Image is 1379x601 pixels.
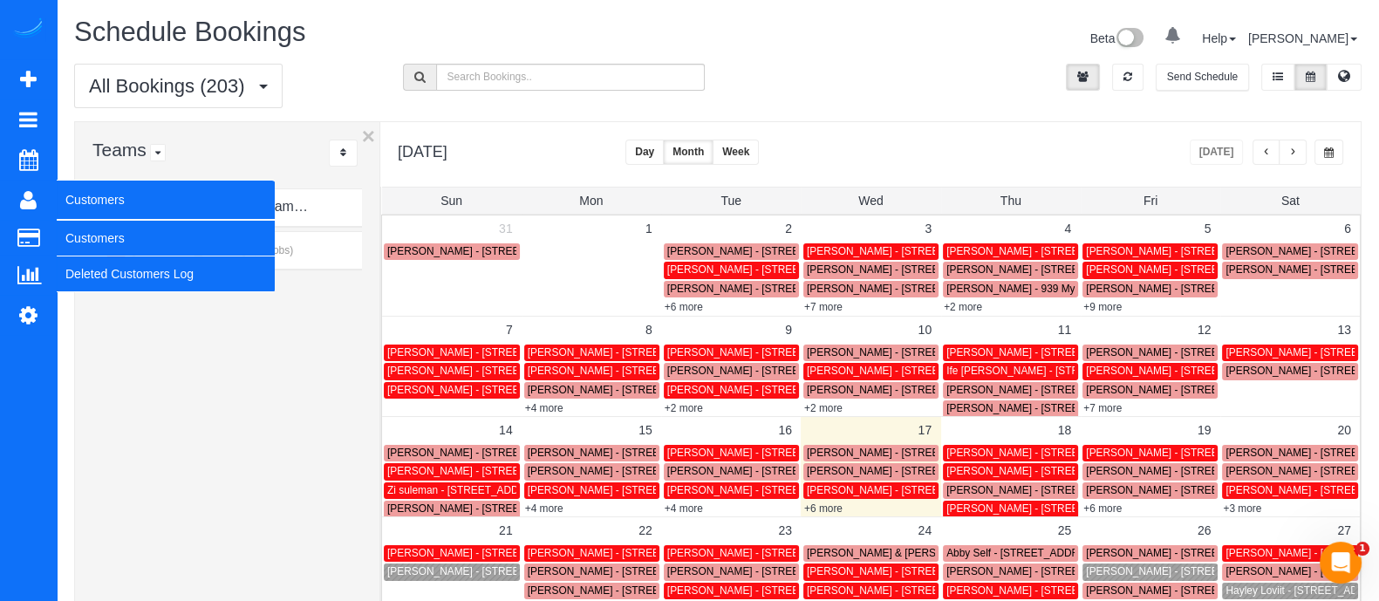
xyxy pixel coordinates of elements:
[1320,542,1362,584] iframe: Intercom live chat
[807,283,1004,295] span: [PERSON_NAME] - [STREET_ADDRESS]
[946,283,1191,295] span: [PERSON_NAME] - 939 Mytel [STREET_ADDRESS]
[528,565,810,577] span: [PERSON_NAME] - [STREET_ADDRESS][PERSON_NAME]
[1049,317,1081,343] a: 11
[490,417,522,443] a: 14
[297,201,346,214] small: (110 jobs)
[667,465,864,477] span: [PERSON_NAME] - [STREET_ADDRESS]
[667,565,950,577] span: [PERSON_NAME] - [STREET_ADDRESS][PERSON_NAME]
[528,384,725,396] span: [PERSON_NAME] - [STREET_ADDRESS]
[1086,484,1283,496] span: [PERSON_NAME] - [STREET_ADDRESS]
[1086,283,1369,295] span: [PERSON_NAME] - [STREET_ADDRESS][PERSON_NAME]
[665,502,703,515] a: +4 more
[667,484,864,496] span: [PERSON_NAME] - [STREET_ADDRESS]
[528,365,896,377] span: [PERSON_NAME] - [STREET_ADDRESS][PERSON_NAME][PERSON_NAME]
[1086,346,1283,359] span: [PERSON_NAME] - [STREET_ADDRESS]
[1086,465,1283,477] span: [PERSON_NAME] - [STREET_ADDRESS]
[946,402,1229,414] span: [PERSON_NAME] - [STREET_ADDRESS][PERSON_NAME]
[946,502,1143,515] span: [PERSON_NAME] - [STREET_ADDRESS]
[667,384,864,396] span: [PERSON_NAME] - [STREET_ADDRESS]
[57,256,275,291] a: Deleted Customers Log
[1335,215,1360,242] a: 6
[807,465,1004,477] span: [PERSON_NAME] - [STREET_ADDRESS]
[946,447,1143,459] span: [PERSON_NAME] - [STREET_ADDRESS]
[807,384,1115,396] span: [PERSON_NAME] - [STREET_ADDRESS] Se, Marietta, GA 30067
[387,565,584,577] span: [PERSON_NAME] - [STREET_ADDRESS]
[1223,502,1261,515] a: +3 more
[946,346,1143,359] span: [PERSON_NAME] - [STREET_ADDRESS]
[1055,215,1080,242] a: 4
[916,215,940,242] a: 3
[667,283,950,295] span: [PERSON_NAME] - [STREET_ADDRESS][PERSON_NAME]
[909,517,940,543] a: 24
[528,465,725,477] span: [PERSON_NAME] - [STREET_ADDRESS]
[1049,517,1081,543] a: 25
[946,465,1143,477] span: [PERSON_NAME] - [STREET_ADDRESS]
[804,402,843,414] a: +2 more
[807,584,1004,597] span: [PERSON_NAME] - [STREET_ADDRESS]
[1083,301,1122,313] a: +9 more
[946,263,1314,276] span: [PERSON_NAME] - [STREET_ADDRESS][PERSON_NAME][PERSON_NAME]
[89,75,254,97] span: All Bookings (203)
[667,346,864,359] span: [PERSON_NAME] - [STREET_ADDRESS]
[807,245,1089,257] span: [PERSON_NAME] - [STREET_ADDRESS][PERSON_NAME]
[92,140,147,160] span: Teams
[1049,417,1081,443] a: 18
[1156,64,1249,91] button: Send Schedule
[667,365,950,377] span: [PERSON_NAME] - [STREET_ADDRESS][PERSON_NAME]
[74,17,305,47] span: Schedule Bookings
[579,194,603,208] span: Mon
[946,484,1229,496] span: [PERSON_NAME] - [STREET_ADDRESS][PERSON_NAME]
[625,140,664,165] button: Day
[807,365,1004,377] span: [PERSON_NAME] - [STREET_ADDRESS]
[362,125,375,147] button: ×
[490,517,522,543] a: 21
[713,140,759,165] button: Week
[909,417,940,443] a: 17
[637,215,661,242] a: 1
[436,64,706,91] input: Search Bookings..
[387,547,584,559] span: [PERSON_NAME] - [STREET_ADDRESS]
[1196,215,1220,242] a: 5
[909,317,940,343] a: 10
[1090,31,1144,45] a: Beta
[528,584,725,597] span: [PERSON_NAME] - [STREET_ADDRESS]
[528,484,810,496] span: [PERSON_NAME] - [STREET_ADDRESS][PERSON_NAME]
[1086,245,1369,257] span: [PERSON_NAME] - [STREET_ADDRESS][PERSON_NAME]
[667,547,950,559] span: [PERSON_NAME] - [STREET_ADDRESS][PERSON_NAME]
[1355,542,1369,556] span: 1
[1086,565,1369,577] span: [PERSON_NAME] - [STREET_ADDRESS][PERSON_NAME]
[528,346,984,359] span: [PERSON_NAME] - [STREET_ADDRESS], [GEOGRAPHIC_DATA], [GEOGRAPHIC_DATA] 30078
[528,547,896,559] span: [PERSON_NAME] - [STREET_ADDRESS][PERSON_NAME][PERSON_NAME]
[769,517,801,543] a: 23
[525,502,563,515] a: +4 more
[1202,31,1236,45] a: Help
[387,502,670,515] span: [PERSON_NAME] - [STREET_ADDRESS][PERSON_NAME]
[946,245,1143,257] span: [PERSON_NAME] - [STREET_ADDRESS]
[1328,317,1360,343] a: 13
[946,584,1229,597] span: [PERSON_NAME] - [STREET_ADDRESS][PERSON_NAME]
[807,565,1004,577] span: [PERSON_NAME] - [STREET_ADDRESS]
[637,317,661,343] a: 8
[1143,194,1157,208] span: Fri
[1086,447,1369,459] span: [PERSON_NAME] - [STREET_ADDRESS][PERSON_NAME]
[776,317,801,343] a: 9
[944,301,982,313] a: +2 more
[1086,263,1283,276] span: [PERSON_NAME] - [STREET_ADDRESS]
[663,140,713,165] button: Month
[1281,194,1300,208] span: Sat
[667,447,864,459] span: [PERSON_NAME] - [STREET_ADDRESS]
[1000,194,1021,208] span: Thu
[858,194,884,208] span: Wed
[1083,402,1122,414] a: +7 more
[804,301,843,313] a: +7 more
[1328,417,1360,443] a: 20
[387,245,584,257] span: [PERSON_NAME] - [STREET_ADDRESS]
[807,484,1004,496] span: [PERSON_NAME] - [STREET_ADDRESS]
[387,465,584,477] span: [PERSON_NAME] - [STREET_ADDRESS]
[1190,140,1244,165] button: [DATE]
[1083,502,1122,515] a: +6 more
[129,199,293,214] span: [PERSON_NAME]'s Team
[1115,28,1143,51] img: New interface
[74,64,283,108] button: All Bookings (203)
[387,346,584,359] span: [PERSON_NAME] - [STREET_ADDRESS]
